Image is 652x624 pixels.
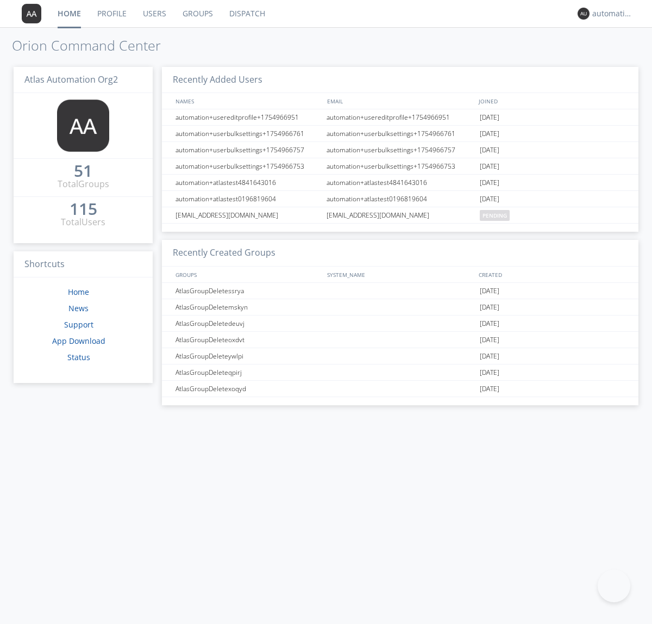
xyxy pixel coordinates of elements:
span: [DATE] [480,364,499,381]
iframe: Toggle Customer Support [598,570,630,602]
img: 373638.png [578,8,590,20]
span: [DATE] [480,299,499,316]
span: [DATE] [480,109,499,126]
a: automation+atlastest0196819604automation+atlastest0196819604[DATE] [162,191,638,207]
a: Status [67,352,90,362]
img: 373638.png [57,100,109,152]
span: [DATE] [480,175,499,191]
span: [DATE] [480,316,499,332]
div: 51 [74,165,92,176]
a: AtlasGroupDeletedeuvj[DATE] [162,316,638,332]
a: automation+usereditprofile+1754966951automation+usereditprofile+1754966951[DATE] [162,109,638,126]
div: automation+atlas0004+org2 [592,8,633,19]
div: automation+usereditprofile+1754966951 [324,109,477,125]
div: CREATED [476,267,628,282]
div: [EMAIL_ADDRESS][DOMAIN_NAME] [324,207,477,223]
div: automation+userbulksettings+1754966761 [324,126,477,141]
div: AtlasGroupDeleteoxdvt [173,332,323,348]
span: [DATE] [480,381,499,397]
img: 373638.png [22,4,41,23]
a: AtlasGroupDeletessrya[DATE] [162,283,638,299]
a: News [68,303,89,313]
div: automation+userbulksettings+1754966757 [324,142,477,158]
a: AtlasGroupDeletexoqyd[DATE] [162,381,638,397]
div: automation+userbulksettings+1754966761 [173,126,323,141]
div: Total Groups [58,178,109,190]
div: JOINED [476,93,628,109]
div: GROUPS [173,267,322,282]
div: SYSTEM_NAME [324,267,476,282]
a: AtlasGroupDeleteywlpi[DATE] [162,348,638,364]
span: Atlas Automation Org2 [24,73,118,85]
h3: Recently Created Groups [162,240,638,267]
div: NAMES [173,93,322,109]
a: 115 [70,203,97,216]
span: [DATE] [480,332,499,348]
span: [DATE] [480,348,499,364]
div: automation+atlastest0196819604 [324,191,477,207]
div: automation+atlastest0196819604 [173,191,323,207]
div: automation+usereditprofile+1754966951 [173,109,323,125]
span: [DATE] [480,283,499,299]
div: 115 [70,203,97,214]
a: Support [64,319,93,330]
div: AtlasGroupDeletessrya [173,283,323,299]
div: AtlasGroupDeletedeuvj [173,316,323,331]
span: [DATE] [480,158,499,175]
div: Total Users [61,216,105,228]
a: [EMAIL_ADDRESS][DOMAIN_NAME][EMAIL_ADDRESS][DOMAIN_NAME]pending [162,207,638,224]
span: [DATE] [480,191,499,207]
a: automation+userbulksettings+1754966757automation+userbulksettings+1754966757[DATE] [162,142,638,158]
a: automation+userbulksettings+1754966761automation+userbulksettings+1754966761[DATE] [162,126,638,142]
h3: Recently Added Users [162,67,638,94]
div: EMAIL [324,93,476,109]
div: AtlasGroupDeleteywlpi [173,348,323,364]
div: automation+userbulksettings+1754966757 [173,142,323,158]
a: automation+userbulksettings+1754966753automation+userbulksettings+1754966753[DATE] [162,158,638,175]
a: AtlasGroupDeletemskyn[DATE] [162,299,638,316]
div: [EMAIL_ADDRESS][DOMAIN_NAME] [173,207,323,223]
a: App Download [52,336,105,346]
span: [DATE] [480,142,499,158]
div: AtlasGroupDeletemskyn [173,299,323,315]
div: automation+atlastest4841643016 [324,175,477,190]
span: pending [480,210,510,221]
span: [DATE] [480,126,499,142]
a: automation+atlastest4841643016automation+atlastest4841643016[DATE] [162,175,638,191]
h3: Shortcuts [14,251,153,278]
div: automation+userbulksettings+1754966753 [324,158,477,174]
div: automation+atlastest4841643016 [173,175,323,190]
a: AtlasGroupDeleteoxdvt[DATE] [162,332,638,348]
div: AtlasGroupDeleteqpirj [173,364,323,380]
a: AtlasGroupDeleteqpirj[DATE] [162,364,638,381]
a: 51 [74,165,92,178]
a: Home [68,287,89,297]
div: AtlasGroupDeletexoqyd [173,381,323,397]
div: automation+userbulksettings+1754966753 [173,158,323,174]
